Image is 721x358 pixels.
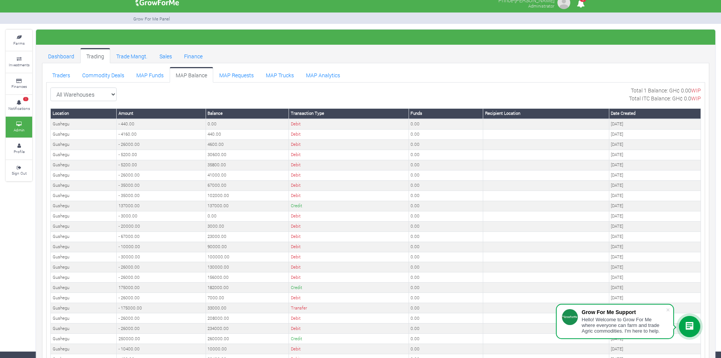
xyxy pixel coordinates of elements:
[206,293,289,303] td: 7000.00
[206,221,289,231] td: 3000.00
[8,106,30,111] small: Notifications
[117,252,206,262] td: - 30000.00
[117,324,206,334] td: - 26000.00
[51,160,117,170] td: Gushegu
[117,231,206,242] td: - 67000.00
[206,303,289,313] td: 33000.00
[42,48,80,63] a: Dashboard
[206,272,289,283] td: 156000.00
[206,201,289,211] td: 137000.00
[51,324,117,334] td: Gushegu
[289,108,409,119] th: Transaction Type
[289,283,409,293] td: Credit
[409,221,483,231] td: 0.00
[117,191,206,201] td: - 35000.00
[206,139,289,150] td: 4600.00
[80,48,110,63] a: Trading
[117,108,206,119] th: Amount
[582,317,666,334] div: Hello! Welcome to Grow For Me where everyone can farm and trade Agric commodities. I'm here to help.
[51,221,117,231] td: Gushegu
[6,160,32,181] a: Sign Out
[117,283,206,293] td: 175000.00
[51,201,117,211] td: Gushegu
[609,344,701,354] td: [DATE]
[609,160,701,170] td: [DATE]
[153,48,178,63] a: Sales
[289,211,409,221] td: Debit
[110,48,153,63] a: Trade Mangt.
[609,293,701,303] td: [DATE]
[609,191,701,201] td: [DATE]
[289,303,409,313] td: Transfer
[51,252,117,262] td: Gushegu
[12,170,27,176] small: Sign Out
[260,67,300,82] a: MAP Trucks
[289,180,409,191] td: Debit
[51,170,117,180] td: Gushegu
[289,231,409,242] td: Debit
[9,62,30,67] small: Investments
[582,309,666,315] div: Grow For Me Support
[51,139,117,150] td: Gushegu
[13,41,25,46] small: Farms
[609,108,701,119] th: Date Created
[133,16,170,22] small: Grow For Me Panel
[409,252,483,262] td: 0.00
[117,139,206,150] td: - 26000.00
[289,119,409,129] td: Debit
[14,149,25,154] small: Profile
[46,67,76,82] a: Traders
[117,201,206,211] td: 137000.00
[6,52,32,72] a: Investments
[409,201,483,211] td: 0.00
[609,242,701,252] td: [DATE]
[409,334,483,344] td: 0.00
[409,211,483,221] td: 0.00
[609,272,701,283] td: [DATE]
[409,191,483,201] td: 0.00
[51,119,117,129] td: Gushegu
[483,108,609,119] th: Recipient Location
[409,303,483,313] td: 0.00
[528,3,554,9] small: Administrator
[409,283,483,293] td: 0.00
[206,129,289,139] td: 440.00
[289,160,409,170] td: Debit
[609,283,701,293] td: [DATE]
[289,201,409,211] td: Credit
[117,334,206,344] td: 250000.00
[609,170,701,180] td: [DATE]
[289,139,409,150] td: Debit
[206,334,289,344] td: 260000.00
[206,211,289,221] td: 0.00
[609,119,701,129] td: [DATE]
[206,119,289,129] td: 0.00
[289,150,409,160] td: Debit
[631,86,701,94] p: Total 1 Balance: GH¢ 0.00
[178,48,209,63] a: Finance
[289,262,409,272] td: Debit
[51,293,117,303] td: Gushegu
[170,67,213,82] a: MAP Balance
[409,313,483,324] td: 0.00
[117,313,206,324] td: - 26000.00
[23,97,28,102] span: 1
[51,313,117,324] td: Gushegu
[289,313,409,324] td: Debit
[51,191,117,201] td: Gushegu
[51,211,117,221] td: Gushegu
[206,150,289,160] td: 30600.00
[629,94,701,102] p: Total ITC Balance: GH¢ 0.0
[51,180,117,191] td: Gushegu
[691,95,701,102] span: WIP
[409,272,483,283] td: 0.00
[609,231,701,242] td: [DATE]
[289,252,409,262] td: Debit
[300,67,346,82] a: MAP Analytics
[206,191,289,201] td: 102000.00
[130,67,170,82] a: MAP Funds
[117,119,206,129] td: - 440.00
[409,160,483,170] td: 0.00
[409,150,483,160] td: 0.00
[609,252,701,262] td: [DATE]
